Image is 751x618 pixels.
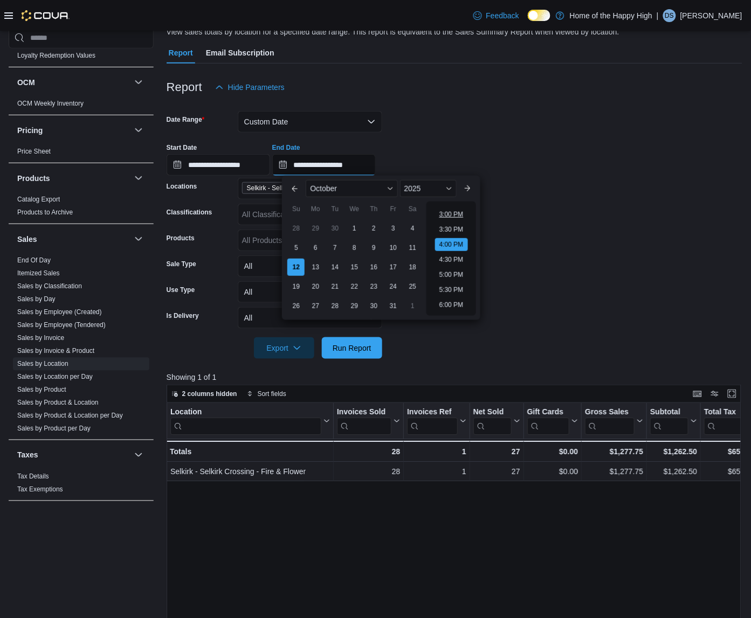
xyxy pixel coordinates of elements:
div: Invoices Ref [407,407,457,418]
a: Sales by Product & Location per Day [17,412,123,420]
div: day-27 [307,297,324,315]
div: day-2 [365,220,382,237]
div: Invoices Sold [337,407,391,418]
span: End Of Day [17,256,51,265]
div: day-30 [326,220,343,237]
button: Next month [459,180,476,197]
div: Totals [170,445,330,458]
label: Sale Type [167,260,196,268]
span: Sales by Invoice [17,334,64,343]
button: Previous Month [286,180,304,197]
button: Hide Parameters [211,77,289,98]
div: Loyalty [9,37,154,67]
div: Fr [384,200,402,218]
span: Sales by Location [17,360,68,369]
button: 2 columns hidden [167,387,242,400]
div: Button. Open the month selector. October is currently selected. [306,180,397,197]
button: Enter fullscreen [726,387,739,400]
span: Sales by Location per Day [17,373,93,381]
label: Use Type [167,286,195,294]
div: day-13 [307,259,324,276]
span: Feedback [486,10,519,21]
div: day-23 [365,278,382,295]
a: Sales by Product per Day [17,425,91,433]
div: day-9 [365,239,382,256]
li: 6:00 PM [435,298,468,311]
div: day-31 [384,297,402,315]
div: day-29 [307,220,324,237]
div: Th [365,200,382,218]
span: Report [169,42,193,64]
div: day-30 [365,297,382,315]
div: October, 2025 [286,219,422,316]
div: day-16 [365,259,382,276]
button: Subtotal [650,407,697,435]
span: Tax Details [17,473,49,481]
label: Start Date [167,143,197,152]
li: 3:30 PM [435,223,468,236]
div: day-8 [346,239,363,256]
a: Itemized Sales [17,270,60,277]
div: We [346,200,363,218]
span: Products to Archive [17,209,73,217]
label: Locations [167,182,197,191]
div: day-5 [287,239,305,256]
p: [PERSON_NAME] [680,9,742,22]
span: Sales by Employee (Created) [17,308,102,317]
div: Net Sold [473,407,511,418]
button: Taxes [132,449,145,462]
h3: Pricing [17,125,43,136]
span: Export [260,337,308,359]
div: day-10 [384,239,402,256]
div: day-18 [404,259,421,276]
div: day-6 [307,239,324,256]
div: Tu [326,200,343,218]
div: day-12 [287,259,305,276]
a: Sales by Product & Location [17,399,99,407]
div: Su [287,200,305,218]
button: OCM [132,76,145,89]
a: Tax Exemptions [17,486,63,494]
label: End Date [272,143,300,152]
div: 27 [473,445,520,458]
a: Sales by Product [17,386,66,394]
div: Selkirk - Selkirk Crossing - Fire & Flower [170,466,330,478]
div: 1 [407,445,466,458]
span: Email Subscription [206,42,274,64]
div: Sa [404,200,421,218]
div: $65.39 [704,466,751,478]
input: Press the down key to open a popover containing a calendar. [167,154,270,176]
div: Invoices Sold [337,407,391,435]
a: OCM Weekly Inventory [17,100,84,108]
button: Sales [17,234,130,245]
label: Products [167,234,195,242]
li: 4:00 PM [435,238,468,251]
button: Display options [708,387,721,400]
div: Gross Sales [585,407,635,418]
span: Hide Parameters [228,82,285,93]
li: 4:30 PM [435,253,468,266]
a: Sales by Classification [17,283,82,290]
div: $1,262.50 [650,445,697,458]
a: Sales by Employee (Tendered) [17,322,106,329]
div: Net Sold [473,407,511,435]
div: 1 [407,466,466,478]
p: Showing 1 of 1 [167,372,747,383]
span: Selkirk - Selkirk Crossing - Fire & Flower [242,182,345,194]
span: Sales by Day [17,295,56,304]
button: Gift Cards [527,407,578,435]
label: Date Range [167,115,205,124]
div: day-28 [326,297,343,315]
div: Sales [9,254,154,440]
h3: OCM [17,77,35,88]
div: Location [170,407,321,435]
div: Products [9,193,154,224]
button: OCM [17,77,130,88]
button: Pricing [17,125,130,136]
button: Pricing [132,124,145,137]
